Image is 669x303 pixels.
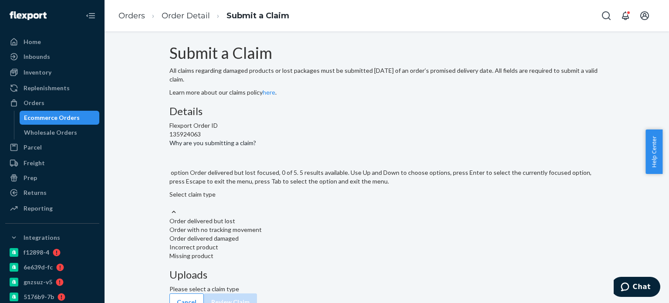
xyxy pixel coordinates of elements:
div: Replenishments [24,84,70,92]
div: Wholesale Orders [24,128,77,137]
h3: Details [169,106,604,117]
p: option Order delivered but lost focused, 0 of 5. 5 results available. Use Up and Down to choose o... [169,168,604,186]
a: Inventory [5,65,99,79]
a: Order Detail [162,11,210,20]
div: Flexport Order ID [169,121,604,130]
div: Incorrect product [169,243,604,252]
a: Freight [5,156,99,170]
a: f12898-4 [5,245,99,259]
a: Wholesale Orders [20,126,100,140]
a: Replenishments [5,81,99,95]
a: Orders [5,96,99,110]
p: Why are you submitting a claim? [169,139,256,147]
h3: Uploads [169,269,604,280]
a: gnzsuz-v5 [5,275,99,289]
button: Open notifications [617,7,634,24]
div: Parcel [24,143,42,152]
div: Prep [24,174,37,182]
button: Close Navigation [82,7,99,24]
h1: Submit a Claim [169,44,604,62]
a: here [263,89,275,96]
button: Open account menu [636,7,653,24]
p: Please select a claim type [169,285,604,293]
div: f12898-4 [24,248,49,257]
div: Missing product [169,252,604,260]
a: Orders [118,11,145,20]
div: 135924063 [169,130,604,139]
div: Inventory [24,68,51,77]
div: gnzsuz-v5 [24,278,52,286]
p: All claims regarding damaged products or lost packages must be submitted [DATE] of an order’s pro... [169,66,604,84]
a: Submit a Claim [226,11,289,20]
div: Returns [24,188,47,197]
input: Why are you submitting a claim? option Order delivered but lost focused, 0 of 5. 5 results availa... [169,199,170,208]
div: 5176b9-7b [24,293,54,301]
a: Prep [5,171,99,185]
a: Parcel [5,140,99,154]
p: Learn more about our claims policy . [169,88,604,97]
button: Open Search Box [598,7,615,24]
a: Returns [5,186,99,200]
div: Orders [24,99,44,107]
button: Integrations [5,231,99,245]
div: Select claim type [169,190,604,199]
div: Order delivered damaged [169,234,604,243]
div: Freight [24,159,45,167]
img: Flexport logo [10,11,47,20]
div: 6e639d-fc [24,263,53,272]
div: Home [24,37,41,46]
iframe: Opens a widget where you can chat to one of our agents [614,277,660,299]
a: Ecommerce Orders [20,111,100,125]
div: Ecommerce Orders [24,113,80,122]
ol: breadcrumbs [111,3,296,29]
button: Help Center [645,129,662,174]
div: Inbounds [24,52,50,61]
a: Reporting [5,201,99,215]
div: Order delivered but lost [169,217,604,225]
div: Order with no tracking movement [169,225,604,234]
div: Reporting [24,204,53,213]
div: Integrations [24,233,60,242]
a: 6e639d-fc [5,260,99,274]
a: Home [5,35,99,49]
a: Inbounds [5,50,99,64]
